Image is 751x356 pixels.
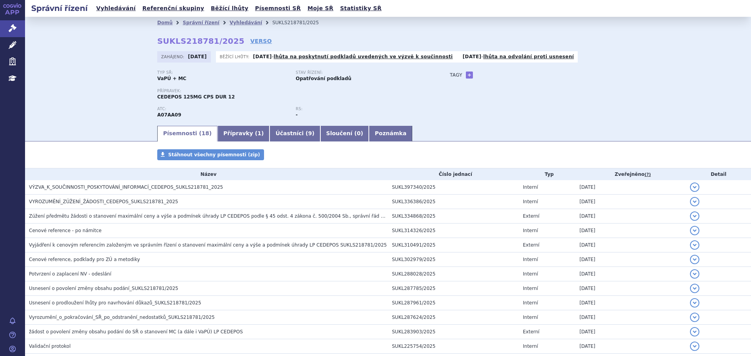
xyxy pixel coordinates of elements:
[388,252,519,267] td: SUKL302979/2025
[523,199,538,204] span: Interní
[388,310,519,325] td: SUKL287624/2025
[523,343,538,349] span: Interní
[575,195,686,209] td: [DATE]
[690,269,699,279] button: detail
[29,329,243,335] span: žádost o povolení změny obsahu podání do SŘ o stanovení MC (a dále i VaPÚ) LP CEDEPOS
[523,286,538,291] span: Interní
[388,325,519,339] td: SUKL283903/2025
[157,149,264,160] a: Stáhnout všechny písemnosti (zip)
[575,180,686,195] td: [DATE]
[575,296,686,310] td: [DATE]
[29,213,427,219] span: Zúžení předmětu žádosti o stanovení maximální ceny a výše a podmínek úhrady LP CEDEPOS podle § 45...
[690,327,699,336] button: detail
[388,224,519,238] td: SUKL314326/2025
[575,224,686,238] td: [DATE]
[29,228,102,233] span: Cenové reference - po námitce
[305,3,336,14] a: Moje SŘ
[320,126,369,141] a: Sloučení (0)
[388,209,519,224] td: SUKL334868/2025
[575,168,686,180] th: Zveřejněno
[388,195,519,209] td: SUKL336386/2025
[523,213,539,219] span: Externí
[208,3,251,14] a: Běžící lhůty
[523,242,539,248] span: Externí
[161,54,186,60] span: Zahájeno:
[388,281,519,296] td: SUKL287785/2025
[157,70,288,75] p: Typ SŘ:
[29,257,140,262] span: Cenové reference, podklady pro ZÚ a metodiky
[183,20,219,25] a: Správní řízení
[217,126,269,141] a: Přípravky (1)
[94,3,138,14] a: Vyhledávání
[29,184,223,190] span: VÝZVA_K_SOUČINNOSTI_POSKYTOVÁNÍ_INFORMACÍ_CEDEPOS_SUKLS218781_2025
[523,300,538,306] span: Interní
[220,54,251,60] span: Běžící lhůty:
[230,20,262,25] a: Vyhledávání
[29,199,178,204] span: VYROZUMĚNÍ_ZÚŽENÍ_ŽÁDOSTI_CEDEPOS_SUKLS218781_2025
[296,76,351,81] strong: Opatřování podkladů
[575,281,686,296] td: [DATE]
[29,300,201,306] span: Usnesení o prodloužení lhůty pro navrhování důkazů_SUKLS218781/2025
[463,54,482,59] strong: [DATE]
[25,3,94,14] h2: Správní řízení
[188,54,207,59] strong: [DATE]
[523,315,538,320] span: Interní
[388,238,519,252] td: SUKL310491/2025
[140,3,207,14] a: Referenční skupiny
[29,242,387,248] span: Vyjádření k cenovým referencím založeným ve správním řízení o stanovení maximální ceny a výše a p...
[253,54,272,59] strong: [DATE]
[450,70,462,80] h3: Tagy
[523,228,538,233] span: Interní
[157,36,244,46] strong: SUKLS218781/2025
[690,313,699,322] button: detail
[338,3,384,14] a: Statistiky SŘ
[645,172,651,177] abbr: (?)
[575,209,686,224] td: [DATE]
[157,76,186,81] strong: VaPÚ + MC
[388,267,519,281] td: SUKL288028/2025
[201,130,209,136] span: 18
[157,112,181,118] strong: VANKOMYCIN
[519,168,576,180] th: Typ
[388,168,519,180] th: Číslo jednací
[523,329,539,335] span: Externí
[357,130,361,136] span: 0
[575,238,686,252] td: [DATE]
[157,126,217,141] a: Písemnosti (18)
[257,130,261,136] span: 1
[690,255,699,264] button: detail
[690,342,699,351] button: detail
[690,284,699,293] button: detail
[523,271,538,277] span: Interní
[157,107,288,111] p: ATC:
[29,271,111,277] span: Potvrzení o zaplacení NV - odeslání
[690,182,699,192] button: detail
[388,180,519,195] td: SUKL397340/2025
[575,325,686,339] td: [DATE]
[575,252,686,267] td: [DATE]
[25,168,388,180] th: Název
[296,70,426,75] p: Stav řízení:
[274,54,453,59] a: lhůta na poskytnutí podkladů uvedených ve výzvě k součinnosti
[250,37,272,45] a: VERSO
[168,152,260,157] span: Stáhnout všechny písemnosti (zip)
[369,126,412,141] a: Poznámka
[157,89,434,93] p: Přípravek:
[575,310,686,325] td: [DATE]
[690,226,699,235] button: detail
[269,126,320,141] a: Účastníci (9)
[690,197,699,206] button: detail
[466,72,473,79] a: +
[29,315,215,320] span: Vyrozumění_o_pokračování_SŘ_po_odstranění_nedostatků_SUKLS218781/2025
[690,240,699,250] button: detail
[575,339,686,354] td: [DATE]
[157,94,235,100] span: CEDEPOS 125MG CPS DUR 12
[296,107,426,111] p: RS:
[575,267,686,281] td: [DATE]
[483,54,574,59] a: lhůta na odvolání proti usnesení
[463,54,574,60] p: -
[388,296,519,310] td: SUKL287961/2025
[308,130,312,136] span: 9
[523,184,538,190] span: Interní
[272,17,329,29] li: SUKLS218781/2025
